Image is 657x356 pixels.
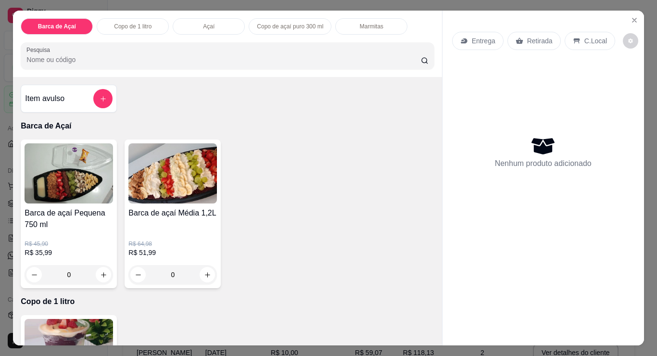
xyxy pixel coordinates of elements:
[128,143,217,203] img: product-image
[623,33,638,49] button: decrease-product-quantity
[360,23,383,30] p: Marmitas
[627,13,642,28] button: Close
[128,207,217,219] h4: Barca de açaí Média 1,2L
[25,248,113,257] p: R$ 35,99
[128,248,217,257] p: R$ 51,99
[93,89,113,108] button: add-separate-item
[26,46,53,54] label: Pesquisa
[257,23,323,30] p: Copo de açaí puro 300 ml
[527,36,553,46] p: Retirada
[26,55,421,64] input: Pesquisa
[38,23,76,30] p: Barca de Açaí
[25,93,64,104] h4: Item avulso
[495,158,592,169] p: Nenhum produto adicionado
[128,240,217,248] p: R$ 64,98
[584,36,607,46] p: C.Local
[21,120,434,132] p: Barca de Açaí
[114,23,152,30] p: Copo de 1 litro
[25,240,113,248] p: R$ 45,90
[21,296,434,307] p: Copo de 1 litro
[25,207,113,230] h4: Barca de açaí Pequena 750 ml
[25,143,113,203] img: product-image
[472,36,495,46] p: Entrega
[203,23,215,30] p: Açaí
